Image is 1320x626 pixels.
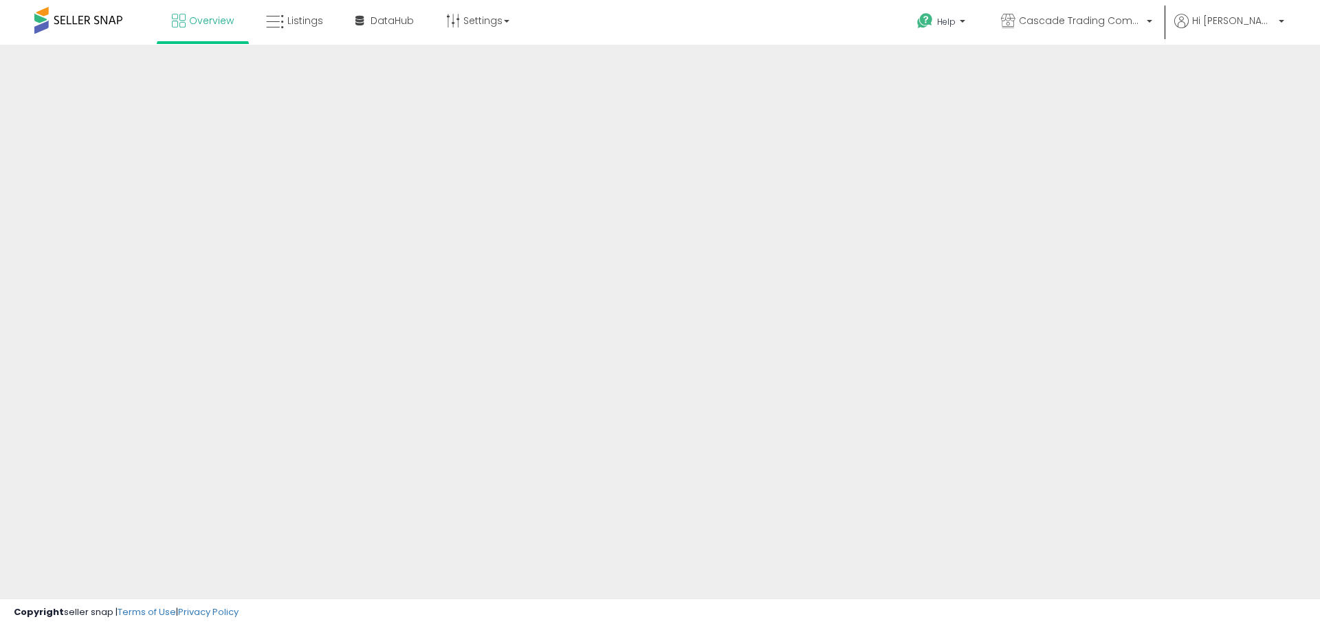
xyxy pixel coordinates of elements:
[178,605,239,618] a: Privacy Policy
[937,16,956,27] span: Help
[1174,14,1284,45] a: Hi [PERSON_NAME]
[14,606,239,619] div: seller snap | |
[1192,14,1275,27] span: Hi [PERSON_NAME]
[371,14,414,27] span: DataHub
[14,605,64,618] strong: Copyright
[118,605,176,618] a: Terms of Use
[189,14,234,27] span: Overview
[1019,14,1143,27] span: Cascade Trading Company
[287,14,323,27] span: Listings
[906,2,979,45] a: Help
[916,12,934,30] i: Get Help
